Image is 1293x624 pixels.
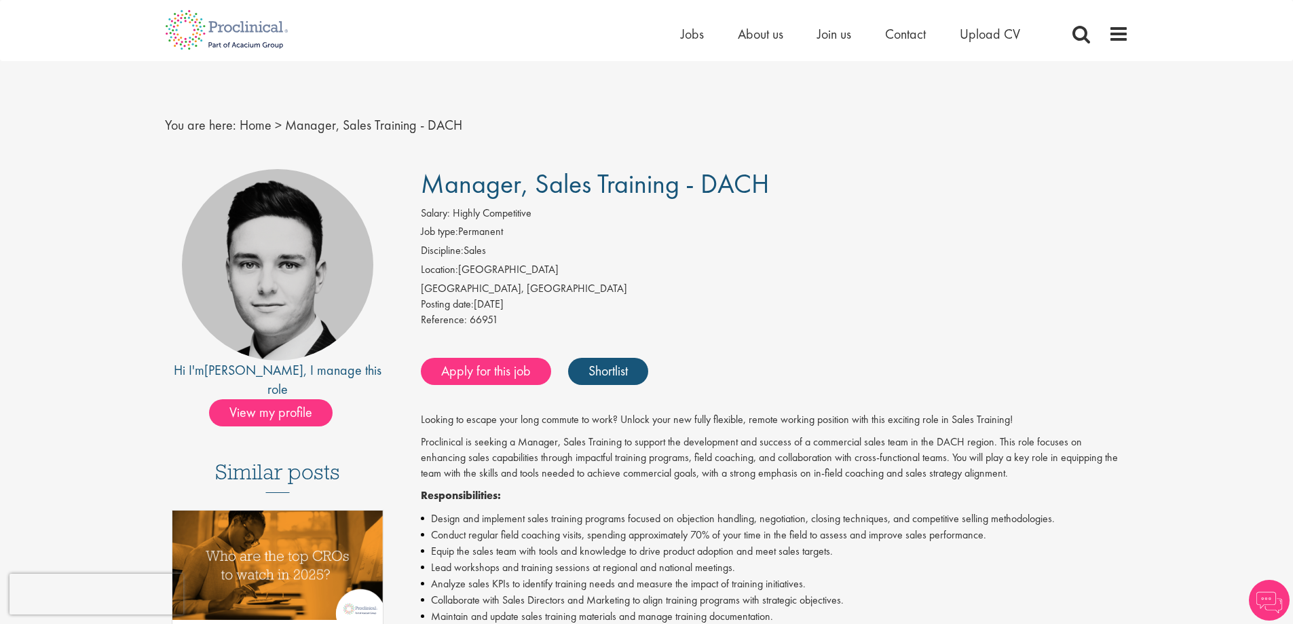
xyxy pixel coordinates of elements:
[738,25,783,43] a: About us
[681,25,704,43] a: Jobs
[209,402,346,420] a: View my profile
[421,243,1129,262] li: Sales
[421,543,1129,559] li: Equip the sales team with tools and knowledge to drive product adoption and meet sales targets.
[275,116,282,134] span: >
[10,574,183,614] iframe: reCAPTCHA
[421,435,1129,481] p: Proclinical is seeking a Manager, Sales Training to support the development and success of a comm...
[182,169,373,361] img: imeage of recruiter Connor Lynes
[421,262,1129,281] li: [GEOGRAPHIC_DATA]
[421,243,464,259] label: Discipline:
[421,412,1129,428] p: Looking to escape your long commute to work? Unlock your new fully flexible, remote working posit...
[421,224,458,240] label: Job type:
[960,25,1020,43] a: Upload CV
[240,116,271,134] a: breadcrumb link
[421,592,1129,608] li: Collaborate with Sales Directors and Marketing to align training programs with strategic objectives.
[421,281,1129,297] div: [GEOGRAPHIC_DATA], [GEOGRAPHIC_DATA]
[421,206,450,221] label: Salary:
[209,399,333,426] span: View my profile
[285,116,462,134] span: Manager, Sales Training - DACH
[817,25,851,43] a: Join us
[421,297,474,311] span: Posting date:
[568,358,648,385] a: Shortlist
[421,511,1129,527] li: Design and implement sales training programs focused on objection handling, negotiation, closing ...
[421,224,1129,243] li: Permanent
[421,297,1129,312] div: [DATE]
[204,361,303,379] a: [PERSON_NAME]
[421,527,1129,543] li: Conduct regular field coaching visits, spending approximately 70% of your time in the field to as...
[421,488,501,502] strong: Responsibilities:
[421,312,467,328] label: Reference:
[470,312,498,327] span: 66951
[165,116,236,134] span: You are here:
[1249,580,1290,621] img: Chatbot
[172,511,383,620] img: Top 10 CROs 2025 | Proclinical
[453,206,531,220] span: Highly Competitive
[421,358,551,385] a: Apply for this job
[421,559,1129,576] li: Lead workshops and training sessions at regional and national meetings.
[215,460,340,493] h3: Similar posts
[421,576,1129,592] li: Analyze sales KPIs to identify training needs and measure the impact of training initiatives.
[885,25,926,43] a: Contact
[421,166,769,201] span: Manager, Sales Training - DACH
[421,262,458,278] label: Location:
[165,361,391,399] div: Hi I'm , I manage this role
